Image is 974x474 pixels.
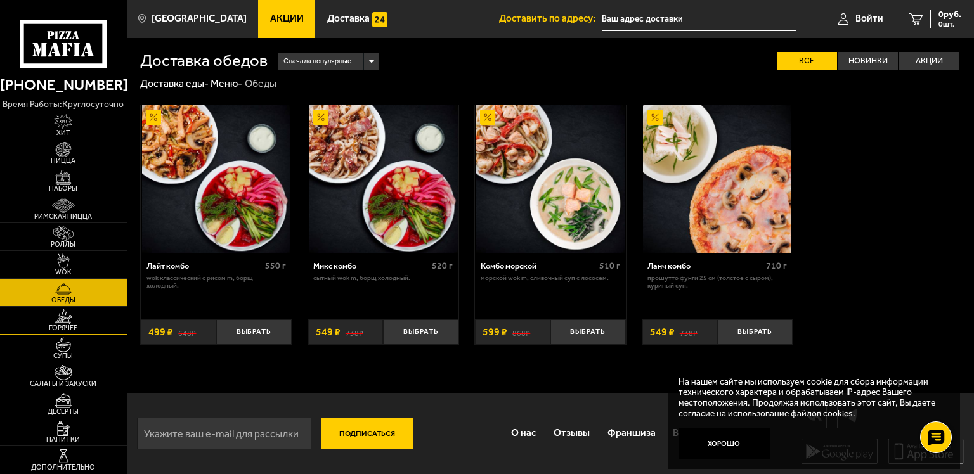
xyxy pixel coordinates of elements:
span: Сначала популярные [283,52,351,71]
span: 0 руб. [938,10,961,19]
button: Хорошо [679,428,770,459]
a: О нас [503,417,545,450]
p: Морской Wok M, Сливочный суп с лососем. [481,274,620,283]
div: Комбо морской [481,261,596,271]
span: 549 ₽ [316,327,341,337]
img: Акционный [146,110,161,125]
img: 15daf4d41897b9f0e9f617042186c801.svg [372,12,387,27]
span: 0 шт. [938,20,961,28]
span: 510 г [599,260,620,271]
a: Франшиза [599,417,665,450]
a: АкционныйЛанч комбо [642,105,793,253]
p: Сытный Wok M, Борщ холодный. [313,274,453,283]
div: Микс комбо [313,261,429,271]
img: Акционный [480,110,495,125]
a: АкционныйМикс комбо [308,105,458,253]
span: Акции [270,14,304,23]
label: Новинки [838,52,898,70]
div: Обеды [245,77,276,91]
a: Отзывы [545,417,599,450]
button: Выбрать [216,319,292,344]
a: Вакансии [664,417,724,450]
button: Подписаться [321,418,413,449]
span: Войти [855,14,883,23]
span: 520 г [432,260,453,271]
span: 549 ₽ [650,327,675,337]
div: Лайт комбо [146,261,262,271]
span: Доставка [327,14,370,23]
s: 738 ₽ [346,327,363,337]
a: АкционныйКомбо морской [475,105,625,253]
span: 499 ₽ [148,327,173,337]
input: Укажите ваш e-mail для рассылки [137,418,311,449]
span: 710 г [766,260,787,271]
h1: Доставка обедов [140,53,268,69]
img: Комбо морской [476,105,625,253]
s: 738 ₽ [680,327,698,337]
a: АкционныйЛайт комбо [141,105,291,253]
label: Все [777,52,836,70]
label: Акции [899,52,959,70]
button: Выбрать [383,319,458,344]
button: Выбрать [717,319,793,344]
a: Доставка еды- [140,77,209,89]
p: Wok классический с рисом M, Борщ холодный. [146,274,286,291]
img: Лайт комбо [142,105,290,253]
s: 648 ₽ [178,327,196,337]
img: Микс комбо [309,105,457,253]
button: Выбрать [550,319,626,344]
span: [GEOGRAPHIC_DATA] [152,14,247,23]
img: Ланч комбо [643,105,791,253]
s: 868 ₽ [512,327,530,337]
p: Прошутто Фунги 25 см (толстое с сыром), Куриный суп. [647,274,787,291]
span: 550 г [265,260,286,271]
p: На нашем сайте мы используем cookie для сбора информации технического характера и обрабатываем IP... [679,377,943,419]
img: Акционный [647,110,663,125]
img: Акционный [313,110,328,125]
span: Доставить по адресу: [499,14,602,23]
div: Ланч комбо [647,261,763,271]
a: Меню- [211,77,242,89]
input: Ваш адрес доставки [602,8,796,31]
span: 599 ₽ [483,327,507,337]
